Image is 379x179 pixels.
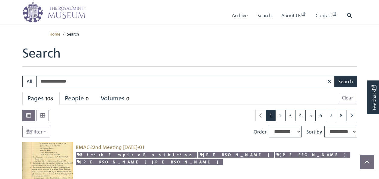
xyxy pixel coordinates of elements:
button: All [22,76,37,87]
nav: pagination [253,110,357,121]
input: Enter one or more search terms... [36,76,335,87]
a: Contact [316,7,337,24]
span: Search [67,31,79,36]
img: logo_wide.png [22,2,86,23]
a: Goto page 6 [315,110,326,121]
a: Search [257,7,272,24]
div: Pages [27,95,55,102]
a: RMAC 22nd Meeting [DATE]-01 [76,144,144,150]
h1: Search [22,45,357,66]
a: Next page [346,110,357,121]
a: Goto page 8 [336,110,346,121]
li: Previous page [255,110,266,121]
label: Order [254,128,267,135]
a: [PERSON_NAME] [275,152,350,158]
a: [PERSON_NAME] [198,152,274,158]
span: 108 [44,95,55,102]
button: Scroll to top [360,155,374,169]
a: [PERSON_NAME] [PERSON_NAME] [76,159,223,165]
div: People [65,95,90,102]
a: Goto page 2 [275,110,286,121]
a: Goto page 4 [295,110,306,121]
a: British Empire Exhibition [76,152,197,158]
label: Sort by [306,128,322,135]
a: About Us [281,7,306,24]
span: 0 [125,95,131,102]
a: Archive [232,7,248,24]
a: Goto page 3 [285,110,295,121]
span: Goto page 1 [266,110,276,121]
a: Would you like to provide feedback? [367,80,379,114]
a: Goto page 7 [326,110,336,121]
a: Home [49,31,60,36]
button: Clear [338,92,357,103]
a: Goto page 5 [305,110,316,121]
a: Filter [22,126,50,137]
span: 0 [84,95,90,102]
div: Volumes [101,95,131,102]
button: Search [334,76,357,87]
span: Feedback [370,85,377,110]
